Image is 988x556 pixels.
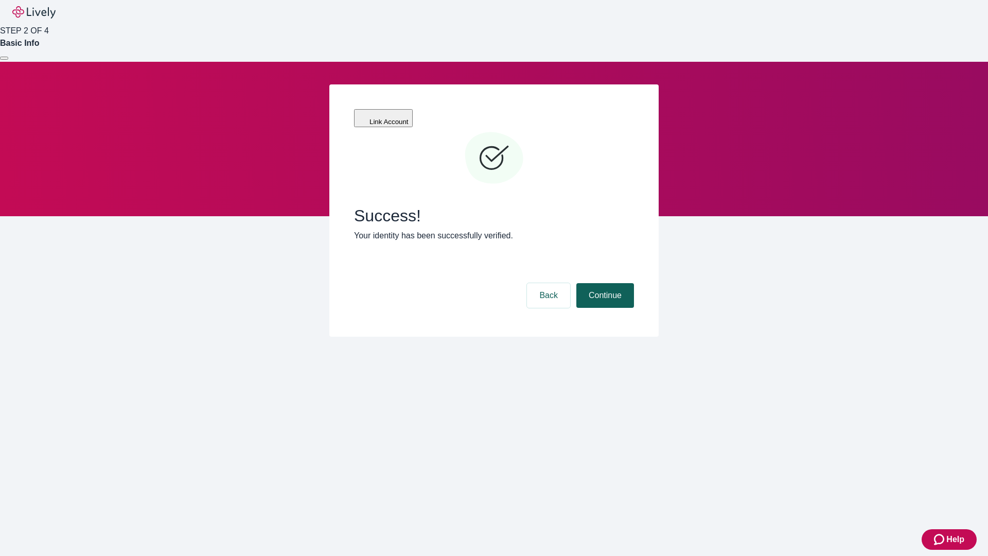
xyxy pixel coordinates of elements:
button: Zendesk support iconHelp [922,529,977,550]
img: Lively [12,6,56,19]
button: Link Account [354,109,413,127]
svg: Zendesk support icon [934,533,946,546]
span: Help [946,533,964,546]
svg: Checkmark icon [463,128,525,189]
span: Success! [354,206,634,225]
button: Continue [576,283,634,308]
button: Back [527,283,570,308]
p: Your identity has been successfully verified. [354,230,634,242]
